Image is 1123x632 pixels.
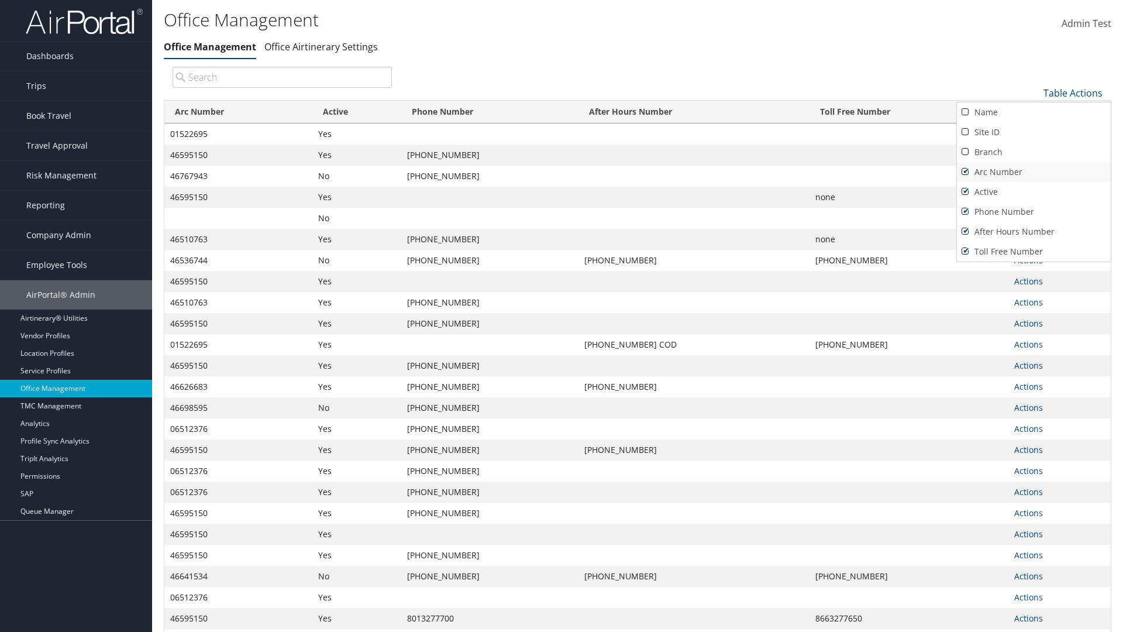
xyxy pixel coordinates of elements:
span: Trips [26,71,46,101]
a: Phone Number [957,202,1111,222]
a: Arc Number [957,162,1111,182]
a: Active [957,182,1111,202]
a: Name [957,102,1111,122]
img: airportal-logo.png [26,8,143,35]
a: After Hours Number [957,222,1111,242]
span: Reporting [26,191,65,220]
a: Site ID [957,122,1111,142]
a: Toll Free Number [957,242,1111,262]
span: AirPortal® Admin [26,280,95,310]
a: Branch [957,142,1111,162]
span: Company Admin [26,221,91,250]
span: Dashboards [26,42,74,71]
span: Risk Management [26,161,97,190]
span: Book Travel [26,101,71,130]
span: Employee Tools [26,250,87,280]
span: Travel Approval [26,131,88,160]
